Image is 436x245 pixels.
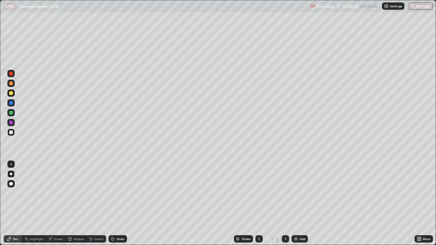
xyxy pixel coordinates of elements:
[300,237,305,240] div: Add
[30,237,44,240] div: Highlight
[276,236,279,242] div: 3
[384,4,389,9] img: class-settings-icons
[117,237,124,240] div: Undo
[74,237,84,240] div: Shapes
[13,237,18,240] div: Pen
[18,4,59,9] p: Thermodynamics-1 (5/6)
[293,236,298,241] img: add-slide-button
[390,5,402,8] p: Settings
[310,4,315,9] img: recording.375f2c34.svg
[6,4,14,9] p: LIVE
[273,237,274,241] div: /
[242,237,251,240] div: Slides
[408,2,433,10] button: End Class
[94,237,104,240] div: Select
[410,4,415,9] img: end-class-cross
[54,237,63,240] div: Eraser
[423,237,430,240] div: More
[316,4,334,9] p: Recording
[265,237,271,241] div: 3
